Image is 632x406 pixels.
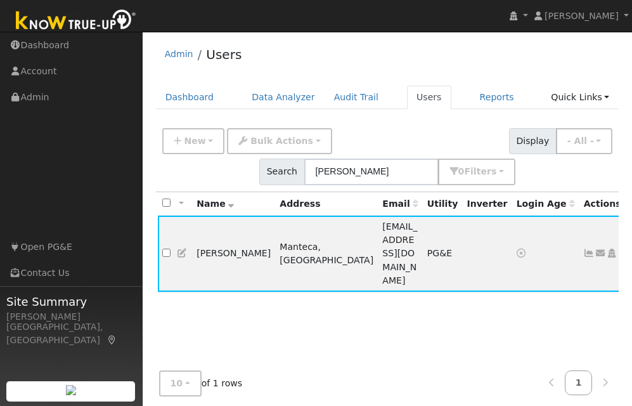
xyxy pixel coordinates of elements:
[6,293,136,310] span: Site Summary
[438,159,515,185] button: 0Filters
[595,247,606,260] a: mkimirvin@yahoo.com
[464,166,496,176] span: Filter
[565,370,593,395] a: 1
[427,197,458,211] div: Utility
[184,136,205,146] span: New
[259,159,304,185] span: Search
[304,159,439,185] input: Search
[541,86,619,109] a: Quick Links
[325,86,388,109] a: Audit Trail
[177,248,188,258] a: Edit User
[242,86,325,109] a: Data Analyzer
[467,197,507,211] div: Inverter
[162,128,225,154] button: New
[156,86,224,109] a: Dashboard
[165,49,193,59] a: Admin
[606,248,617,258] a: Login As
[171,378,183,388] span: 10
[197,199,234,209] span: Name
[6,320,136,347] div: [GEOGRAPHIC_DATA], [GEOGRAPHIC_DATA]
[227,128,332,154] button: Bulk Actions
[584,248,595,258] a: Show Graph
[470,86,524,109] a: Reports
[509,128,557,154] span: Display
[556,128,613,154] button: - All -
[517,199,575,209] span: Days since last login
[617,247,629,260] a: Other actions
[192,216,275,292] td: [PERSON_NAME]
[159,370,243,396] span: of 1 rows
[250,136,313,146] span: Bulk Actions
[491,166,496,176] span: s
[584,197,629,211] div: Actions
[382,199,418,209] span: Email
[10,7,143,36] img: Know True-Up
[66,385,76,395] img: retrieve
[6,310,136,324] div: [PERSON_NAME]
[159,370,202,396] button: 10
[407,86,451,109] a: Users
[280,197,373,211] div: Address
[382,221,417,285] span: [EMAIL_ADDRESS][DOMAIN_NAME]
[275,216,378,292] td: Manteca, [GEOGRAPHIC_DATA]
[545,11,619,21] span: [PERSON_NAME]
[206,47,242,62] a: Users
[106,335,118,345] a: Map
[517,248,528,258] a: No login access
[427,248,452,258] span: PG&E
